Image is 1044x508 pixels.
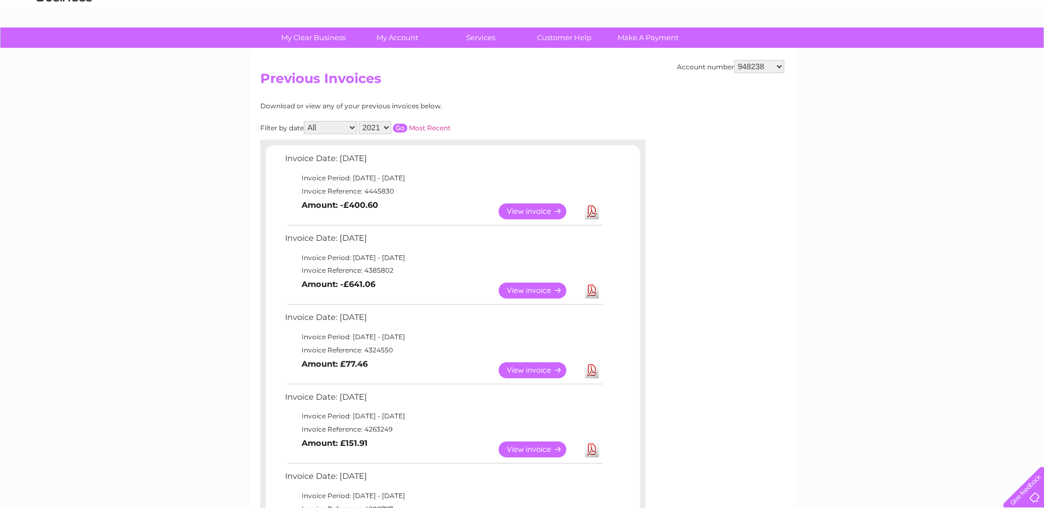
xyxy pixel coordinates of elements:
td: Invoice Period: [DATE] - [DATE] [282,489,604,503]
a: Customer Help [519,27,610,48]
a: Most Recent [409,124,451,132]
b: Amount: -£641.06 [302,279,375,289]
td: Invoice Period: [DATE] - [DATE] [282,330,604,344]
a: View [499,283,580,299]
td: Invoice Reference: 4324550 [282,344,604,357]
a: View [499,362,580,378]
a: Download [585,283,599,299]
a: Energy [878,47,902,55]
div: Clear Business is a trading name of Verastar Limited (registered in [GEOGRAPHIC_DATA] No. 3667643... [263,6,783,53]
a: Log out [1008,47,1034,55]
a: View [499,441,580,457]
div: Download or view any of your previous invoices below. [260,102,549,110]
a: Blog [948,47,964,55]
td: Invoice Reference: 4385802 [282,264,604,277]
td: Invoice Reference: 4445830 [282,185,604,198]
div: Filter by date [260,121,549,134]
td: Invoice Date: [DATE] [282,231,604,251]
td: Invoice Date: [DATE] [282,469,604,489]
a: Telecoms [909,47,942,55]
a: Services [435,27,526,48]
b: Amount: £151.91 [302,438,368,448]
a: Contact [971,47,998,55]
td: Invoice Period: [DATE] - [DATE] [282,172,604,185]
img: logo.png [36,29,92,62]
a: My Clear Business [268,27,359,48]
h2: Previous Invoices [260,71,784,92]
td: Invoice Date: [DATE] [282,151,604,172]
td: Invoice Period: [DATE] - [DATE] [282,251,604,264]
b: Amount: -£400.60 [302,200,378,210]
a: Download [585,203,599,219]
a: View [499,203,580,219]
td: Invoice Period: [DATE] - [DATE] [282,410,604,423]
a: Download [585,441,599,457]
td: Invoice Date: [DATE] [282,310,604,330]
a: Water [850,47,871,55]
a: Make A Payment [603,27,693,48]
a: My Account [352,27,442,48]
a: Download [585,362,599,378]
div: Account number [677,60,784,73]
td: Invoice Date: [DATE] [282,390,604,410]
a: 0333 014 3131 [837,5,912,19]
b: Amount: £77.46 [302,359,368,369]
td: Invoice Reference: 4263249 [282,423,604,436]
